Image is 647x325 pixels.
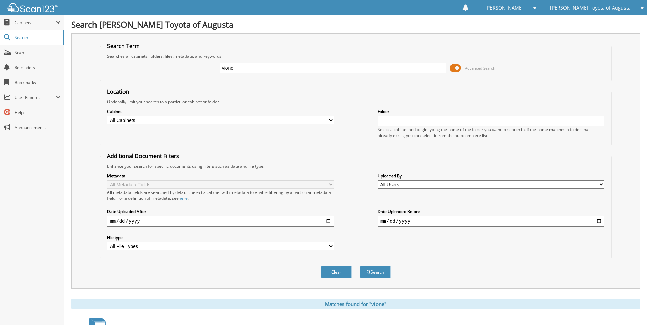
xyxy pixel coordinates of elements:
label: Folder [378,109,604,114]
div: Optionally limit your search to a particular cabinet or folder [104,99,607,105]
span: Announcements [15,125,61,130]
label: Date Uploaded Before [378,208,604,214]
span: Help [15,110,61,115]
span: User Reports [15,95,56,100]
label: Cabinet [107,109,334,114]
legend: Additional Document Filters [104,152,182,160]
span: [PERSON_NAME] Toyota of Augusta [550,6,631,10]
span: Advanced Search [465,66,495,71]
legend: Search Term [104,42,143,50]
div: Matches found for "vione" [71,299,640,309]
div: Searches all cabinets, folders, files, metadata, and keywords [104,53,607,59]
button: Clear [321,266,352,278]
label: Metadata [107,173,334,179]
div: Select a cabinet and begin typing the name of the folder you want to search in. If the name match... [378,127,604,138]
span: Cabinets [15,20,56,26]
span: Scan [15,50,61,56]
button: Search [360,266,391,278]
div: All metadata fields are searched by default. Select a cabinet with metadata to enable filtering b... [107,189,334,201]
a: here [179,195,188,201]
img: scan123-logo-white.svg [7,3,58,12]
h1: Search [PERSON_NAME] Toyota of Augusta [71,19,640,30]
legend: Location [104,88,133,95]
div: Enhance your search for specific documents using filters such as date and file type. [104,163,607,169]
input: start [107,216,334,227]
span: Reminders [15,65,61,71]
span: Search [15,35,60,41]
label: File type [107,235,334,241]
input: end [378,216,604,227]
span: [PERSON_NAME] [485,6,524,10]
label: Uploaded By [378,173,604,179]
span: Bookmarks [15,80,61,86]
label: Date Uploaded After [107,208,334,214]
